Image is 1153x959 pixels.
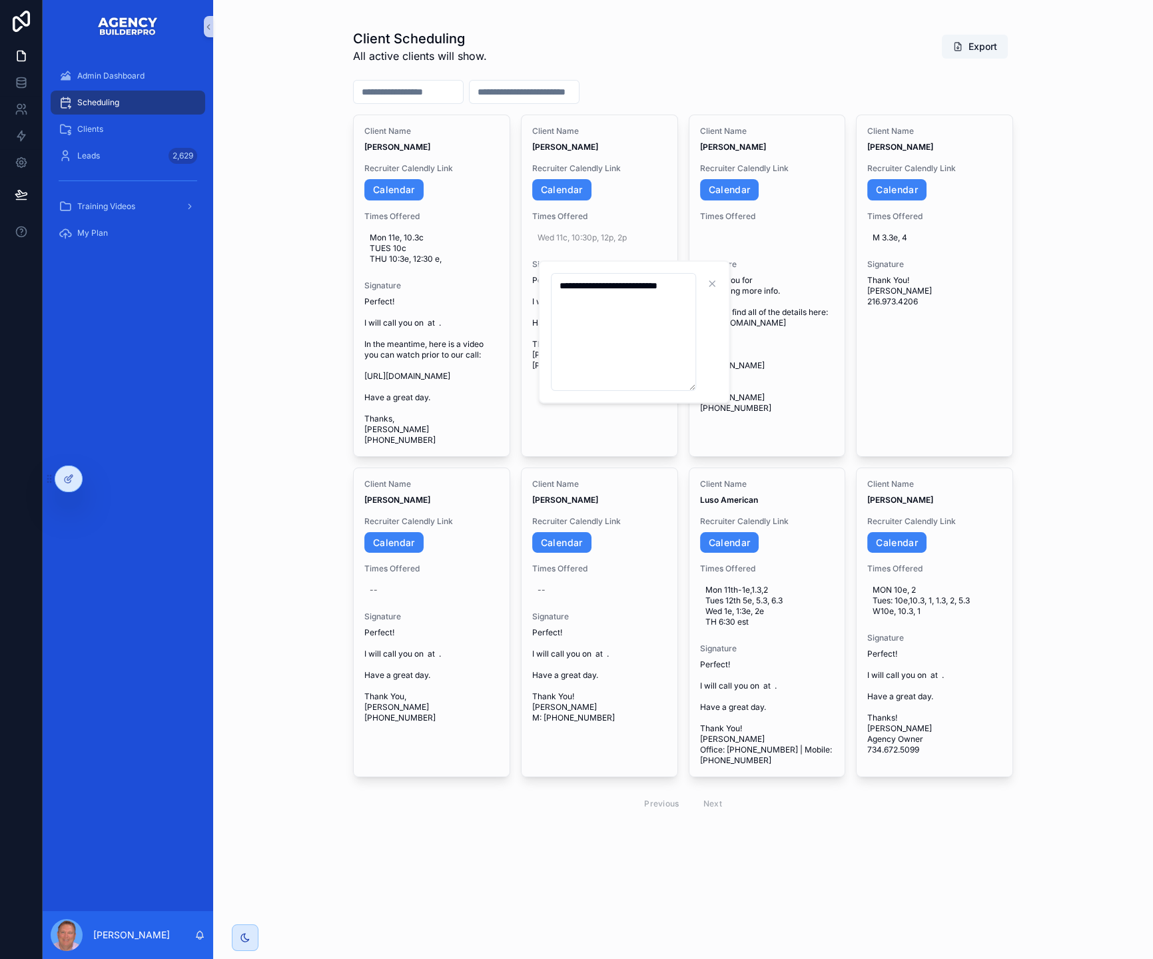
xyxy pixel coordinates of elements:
[873,232,996,243] span: M 3.3e, 4
[532,563,667,574] span: Times Offered
[867,179,927,200] a: Calendar
[856,115,1013,457] a: Client Name[PERSON_NAME]Recruiter Calendly LinkCalendarTimes OfferedM 3.3e, 4SignatureThank You! ...
[700,259,835,270] span: Signature
[43,53,213,264] div: scrollable content
[77,228,108,238] span: My Plan
[364,126,499,137] span: Client Name
[364,280,499,291] span: Signature
[364,479,499,489] span: Client Name
[364,211,499,222] span: Times Offered
[77,71,145,81] span: Admin Dashboard
[867,516,1002,527] span: Recruiter Calendly Link
[700,563,835,574] span: Times Offered
[364,516,499,527] span: Recruiter Calendly Link
[700,211,835,222] span: Times Offered
[532,532,591,553] a: Calendar
[532,179,591,200] a: Calendar
[867,142,933,152] strong: [PERSON_NAME]
[873,585,996,617] span: MON 10e, 2 Tues: 10e,10.3, 1, 1.3, 2, 5.3 W10e, 10.3, 1
[51,144,205,168] a: Leads2,629
[532,479,667,489] span: Client Name
[705,585,829,627] span: Mon 11th-1e,1.3,2 Tues 12th 5e, 5.3, 6.3 Wed 1e, 1:3e, 2e TH 6:30 est
[97,16,159,37] img: App logo
[867,275,1002,307] span: Thank You! [PERSON_NAME] 216.973.4206
[77,201,135,212] span: Training Videos
[51,91,205,115] a: Scheduling
[689,468,846,778] a: Client NameLuso AmericanRecruiter Calendly LinkCalendarTimes OfferedMon 11th-1e,1.3,2 Tues 12th 5...
[364,495,430,505] strong: [PERSON_NAME]
[867,633,1002,643] span: Signature
[364,532,424,553] a: Calendar
[867,649,1002,755] span: Perfect! I will call you on at . Have a great day. Thanks! [PERSON_NAME] Agency Owner 734.672.5099
[942,35,1008,59] button: Export
[700,275,835,414] span: Thank you for requesting more info. You can find all of the details here: [URL][DOMAIN_NAME] Than...
[521,468,678,778] a: Client Name[PERSON_NAME]Recruiter Calendly LinkCalendarTimes Offered--SignaturePerfect! I will ca...
[867,495,933,505] strong: [PERSON_NAME]
[700,643,835,654] span: Signature
[353,115,510,457] a: Client Name[PERSON_NAME]Recruiter Calendly LinkCalendarTimes OfferedMon 11e, 10.3c TUES 10c THU 1...
[700,179,759,200] a: Calendar
[532,126,667,137] span: Client Name
[364,179,424,200] a: Calendar
[700,126,835,137] span: Client Name
[867,532,927,553] a: Calendar
[532,627,667,723] span: Perfect! I will call you on at . Have a great day. Thank You! [PERSON_NAME] M: [PHONE_NUMBER]
[77,151,100,161] span: Leads
[538,232,661,243] span: Wed 11c, 10:30p, 12p, 2p
[700,516,835,527] span: Recruiter Calendly Link
[532,163,667,174] span: Recruiter Calendly Link
[532,611,667,622] span: Signature
[532,495,598,505] strong: [PERSON_NAME]
[353,48,487,64] span: All active clients will show.
[370,232,494,264] span: Mon 11e, 10.3c TUES 10c THU 10:3e, 12:30 e,
[532,142,598,152] strong: [PERSON_NAME]
[867,163,1002,174] span: Recruiter Calendly Link
[51,221,205,245] a: My Plan
[364,142,430,152] strong: [PERSON_NAME]
[867,211,1002,222] span: Times Offered
[51,194,205,218] a: Training Videos
[93,928,170,942] p: [PERSON_NAME]
[532,275,667,371] span: Perfect! I will call you on at . Have a great day. Thanks, [PERSON_NAME] [PHONE_NUMBER]
[867,259,1002,270] span: Signature
[700,479,835,489] span: Client Name
[700,495,758,505] strong: Luso American
[169,148,197,164] div: 2,629
[532,259,667,270] span: Signature
[370,585,378,595] div: --
[353,29,487,48] h1: Client Scheduling
[364,163,499,174] span: Recruiter Calendly Link
[77,124,103,135] span: Clients
[867,563,1002,574] span: Times Offered
[521,115,678,457] a: Client Name[PERSON_NAME]Recruiter Calendly LinkCalendarTimes OfferedWed 11c, 10:30p, 12p, 2pSigna...
[689,115,846,457] a: Client Name[PERSON_NAME]Recruiter Calendly LinkCalendarTimes OfferedSignatureThank you for reques...
[867,126,1002,137] span: Client Name
[364,627,499,723] span: Perfect! I will call you on at . Have a great day. Thank You, [PERSON_NAME] [PHONE_NUMBER]
[364,563,499,574] span: Times Offered
[77,97,119,108] span: Scheduling
[364,296,499,446] span: Perfect! I will call you on at . In the meantime, here is a video you can watch prior to our call...
[867,479,1002,489] span: Client Name
[538,585,546,595] div: --
[51,64,205,88] a: Admin Dashboard
[532,516,667,527] span: Recruiter Calendly Link
[353,468,510,778] a: Client Name[PERSON_NAME]Recruiter Calendly LinkCalendarTimes Offered--SignaturePerfect! I will ca...
[700,163,835,174] span: Recruiter Calendly Link
[51,117,205,141] a: Clients
[364,611,499,622] span: Signature
[532,211,667,222] span: Times Offered
[856,468,1013,778] a: Client Name[PERSON_NAME]Recruiter Calendly LinkCalendarTimes OfferedMON 10e, 2 Tues: 10e,10.3, 1,...
[700,532,759,553] a: Calendar
[700,142,766,152] strong: [PERSON_NAME]
[700,659,835,766] span: Perfect! I will call you on at . Have a great day. Thank You! [PERSON_NAME] Office: [PHONE_NUMBER...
